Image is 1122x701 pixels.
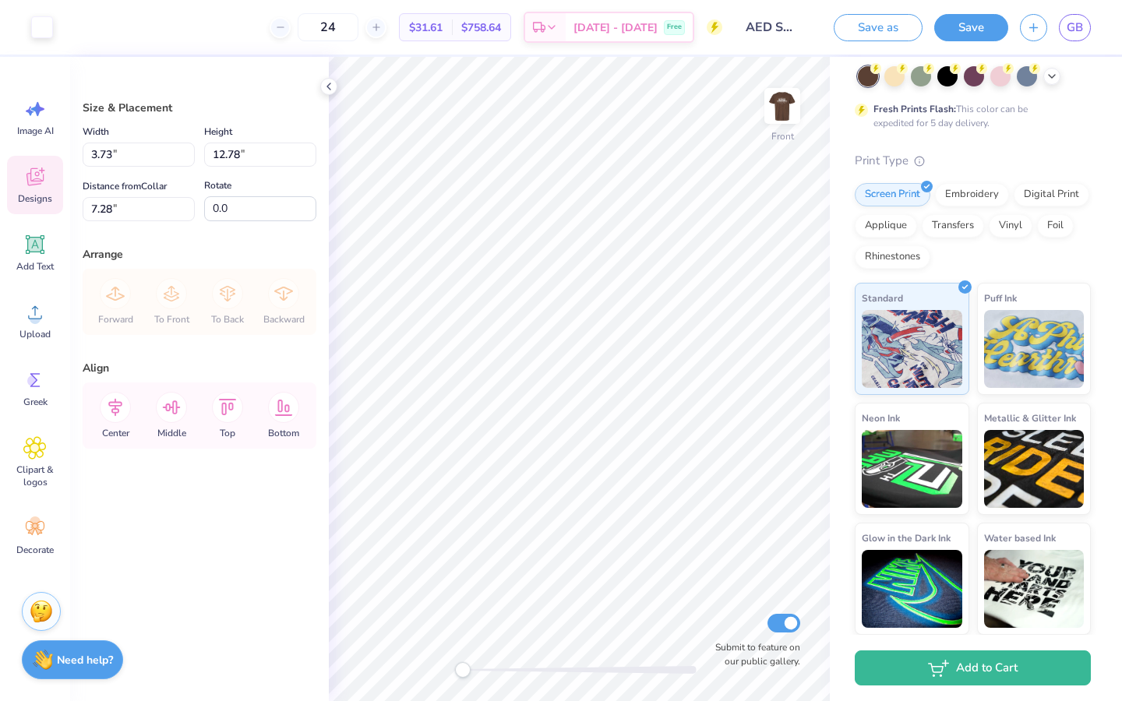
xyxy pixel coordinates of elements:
div: Vinyl [989,214,1032,238]
label: Height [204,122,232,141]
input: Untitled Design [734,12,810,43]
span: Greek [23,396,48,408]
label: Distance from Collar [83,177,167,196]
span: GB [1067,19,1083,37]
span: [DATE] - [DATE] [573,19,658,36]
span: $758.64 [461,19,501,36]
img: Glow in the Dark Ink [862,550,962,628]
button: Save as [834,14,923,41]
strong: Need help? [57,653,113,668]
span: Designs [18,192,52,205]
span: Water based Ink [984,530,1056,546]
span: Center [102,427,129,439]
div: Accessibility label [455,662,471,678]
img: Standard [862,310,962,388]
div: Arrange [83,246,316,262]
span: $31.61 [409,19,443,36]
img: Neon Ink [862,430,962,508]
div: Applique [855,214,917,238]
img: Metallic & Glitter Ink [984,430,1085,508]
div: Transfers [922,214,984,238]
a: GB [1059,14,1091,41]
div: Front [771,129,794,143]
button: Add to Cart [855,650,1091,685]
span: Top [220,427,235,439]
label: Rotate [204,176,231,195]
span: Neon Ink [862,410,900,426]
strong: Fresh Prints Flash: [873,103,956,115]
span: Decorate [16,544,54,556]
div: Digital Print [1014,183,1089,206]
div: Foil [1037,214,1074,238]
div: Embroidery [935,183,1009,206]
span: Add Text [16,260,54,273]
span: Free [667,22,682,33]
span: Metallic & Glitter Ink [984,410,1076,426]
span: Image AI [17,125,54,137]
span: Upload [19,328,51,340]
div: Screen Print [855,183,930,206]
span: Middle [157,427,186,439]
span: Clipart & logos [9,463,61,488]
div: This color can be expedited for 5 day delivery. [873,102,1065,130]
div: Align [83,360,316,376]
span: Bottom [268,427,299,439]
span: Glow in the Dark Ink [862,530,951,546]
div: Rhinestones [855,245,930,269]
div: Print Type [855,152,1091,170]
span: Standard [862,290,903,306]
div: Size & Placement [83,100,316,116]
img: Water based Ink [984,550,1085,628]
input: – – [298,13,358,41]
img: Front [767,90,798,122]
label: Submit to feature on our public gallery. [707,640,800,668]
label: Width [83,122,109,141]
span: Puff Ink [984,290,1017,306]
button: Save [934,14,1008,41]
img: Puff Ink [984,310,1085,388]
